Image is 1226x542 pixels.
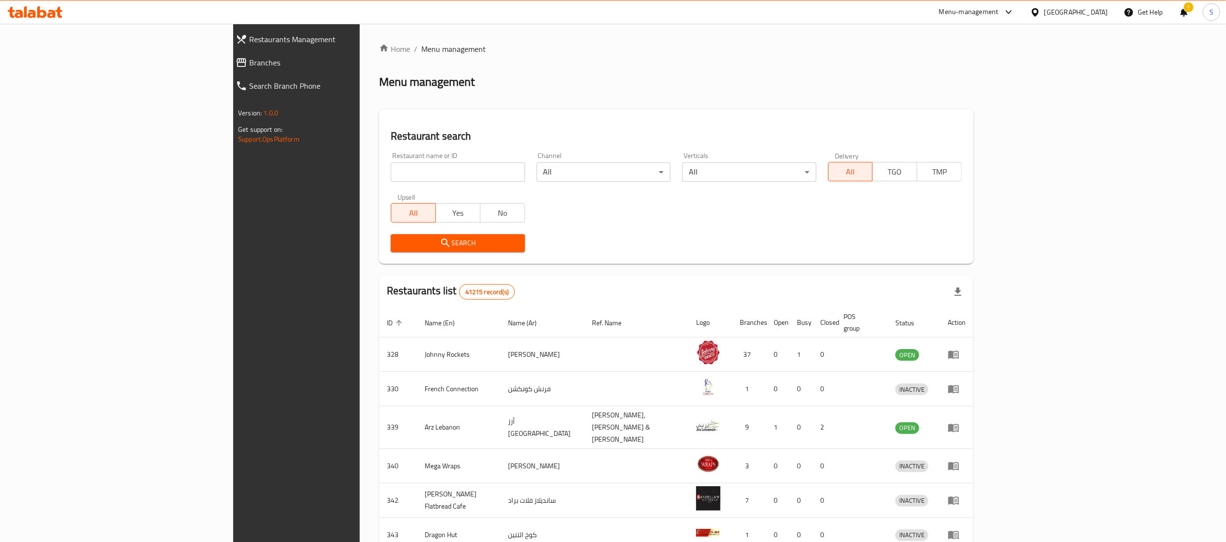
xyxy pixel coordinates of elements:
td: 3 [732,449,766,483]
td: 0 [812,372,836,406]
a: Restaurants Management [228,28,438,51]
span: S [1210,7,1213,17]
button: TGO [872,162,917,181]
img: Johnny Rockets [696,340,720,365]
img: Sandella's Flatbread Cafe [696,486,720,510]
a: Support.OpsPlatform [238,133,300,145]
div: Menu [948,494,966,506]
td: 1 [789,337,812,372]
div: Menu [948,383,966,395]
th: Busy [789,308,812,337]
button: All [828,162,873,181]
td: 0 [789,483,812,518]
span: 1.0.0 [263,107,278,119]
td: سانديلاز فلات براد [500,483,585,518]
td: 9 [732,406,766,449]
h2: Restaurants list [387,284,515,300]
span: TMP [921,165,958,179]
td: 0 [789,449,812,483]
input: Search for restaurant name or ID.. [391,162,525,182]
label: Delivery [835,152,859,159]
span: Search Branch Phone [249,80,430,92]
button: Yes [435,203,480,223]
div: [GEOGRAPHIC_DATA] [1044,7,1108,17]
td: 1 [732,372,766,406]
span: Ref. Name [592,317,635,329]
span: OPEN [895,350,919,361]
span: Menu management [421,43,486,55]
div: Total records count [459,284,515,300]
span: INACTIVE [895,495,928,506]
td: Arz Lebanon [417,406,500,449]
td: [PERSON_NAME] Flatbread Cafe [417,483,500,518]
span: Search [398,237,517,249]
div: INACTIVE [895,383,928,395]
div: All [537,162,670,182]
th: Open [766,308,789,337]
nav: breadcrumb [379,43,973,55]
img: Arz Lebanon [696,414,720,438]
td: Johnny Rockets [417,337,500,372]
td: 1 [766,406,789,449]
a: Branches [228,51,438,74]
div: Menu [948,460,966,472]
span: 41215 record(s) [460,287,514,297]
span: Name (Ar) [508,317,549,329]
td: 0 [766,337,789,372]
span: INACTIVE [895,529,928,541]
td: أرز [GEOGRAPHIC_DATA] [500,406,585,449]
button: TMP [917,162,962,181]
td: [PERSON_NAME] [500,337,585,372]
div: All [682,162,816,182]
span: ID [387,317,405,329]
th: Branches [732,308,766,337]
td: 0 [789,406,812,449]
div: Export file [946,280,970,303]
div: INACTIVE [895,529,928,541]
td: [PERSON_NAME] [500,449,585,483]
h2: Restaurant search [391,129,962,143]
span: OPEN [895,422,919,433]
th: Action [940,308,973,337]
span: TGO [876,165,913,179]
td: 0 [812,483,836,518]
span: INACTIVE [895,384,928,395]
img: French Connection [696,375,720,399]
th: Closed [812,308,836,337]
td: 0 [789,372,812,406]
div: Menu [948,349,966,360]
span: All [395,206,432,220]
td: 0 [766,372,789,406]
span: INACTIVE [895,461,928,472]
td: فرنش كونكشن [500,372,585,406]
td: [PERSON_NAME],[PERSON_NAME] & [PERSON_NAME] [585,406,689,449]
th: Logo [688,308,732,337]
td: French Connection [417,372,500,406]
td: 2 [812,406,836,449]
img: Mega Wraps [696,452,720,476]
span: Get support on: [238,123,283,136]
label: Upsell [398,193,415,200]
span: All [832,165,869,179]
span: Version: [238,107,262,119]
td: 0 [766,449,789,483]
a: Search Branch Phone [228,74,438,97]
td: 0 [812,337,836,372]
td: 0 [812,449,836,483]
div: Menu [948,529,966,541]
td: 0 [766,483,789,518]
td: 7 [732,483,766,518]
span: POS group [844,311,876,334]
span: Restaurants Management [249,33,430,45]
td: Mega Wraps [417,449,500,483]
span: No [484,206,521,220]
div: Menu [948,422,966,433]
span: Name (En) [425,317,467,329]
button: No [480,203,525,223]
div: OPEN [895,422,919,434]
div: Menu-management [939,6,999,18]
td: 37 [732,337,766,372]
